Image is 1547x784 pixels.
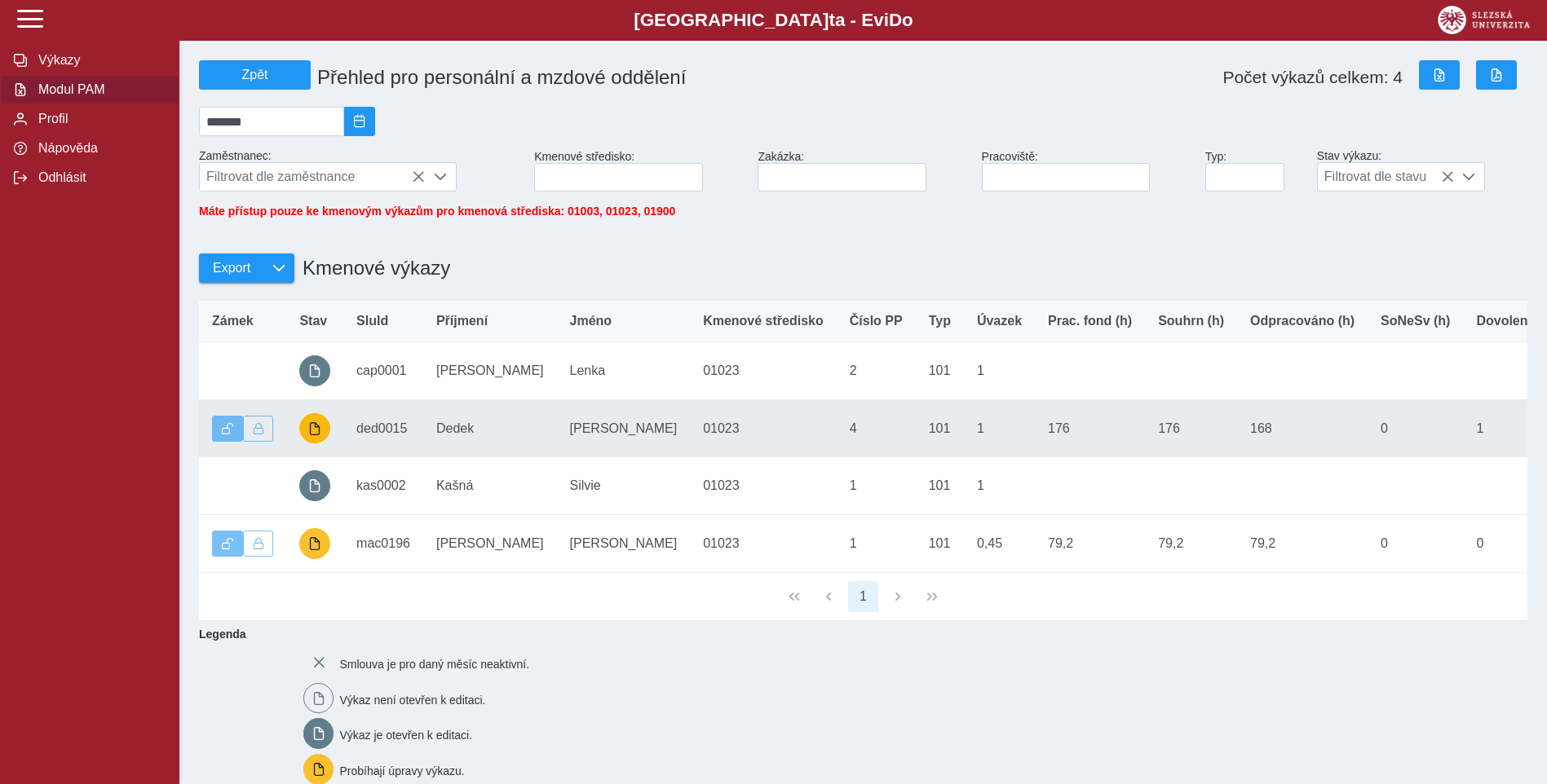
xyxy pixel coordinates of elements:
td: 01023 [690,342,837,400]
b: [GEOGRAPHIC_DATA] a - Evi [49,10,1498,31]
div: Pracoviště: [975,143,1199,198]
button: Uzamknout lze pouze výkaz, který je podepsán a schválen. [243,531,274,557]
span: Profil [33,112,166,126]
td: [PERSON_NAME] [557,399,691,457]
span: SoNeSv (h) [1381,314,1450,328]
h1: Přehled pro personální a mzdové oddělení [311,59,982,95]
b: Legenda [192,621,1521,647]
span: Stav [299,314,327,328]
td: [PERSON_NAME] [423,342,557,400]
span: Číslo PP [850,314,903,328]
td: mac0196 [343,515,423,573]
h1: Kmenové výkazy [294,249,450,288]
div: Stav výkazu: [1311,143,1534,198]
div: Zakázka: [751,143,975,198]
td: 101 [916,457,964,515]
img: logo_web_su.png [1438,6,1530,34]
button: Zpět [199,60,311,90]
td: 1 [837,457,916,515]
span: Výkaz není otevřen k editaci. [339,693,485,706]
td: Kašná [423,457,557,515]
td: 01023 [690,457,837,515]
td: 4 [837,399,916,457]
td: 101 [916,342,964,400]
td: ded0015 [343,399,423,457]
span: Odpracováno (h) [1250,314,1355,328]
button: 2025/09 [344,107,375,136]
span: Jméno [570,314,612,328]
td: 0,45 [964,515,1035,573]
span: Výkaz je otevřen k editaci. [339,729,472,742]
td: cap0001 [343,342,423,400]
td: 101 [916,399,964,457]
button: Export do PDF [1476,60,1517,90]
td: 79,2 [1237,515,1368,573]
td: 1 [964,399,1035,457]
span: Úvazek [977,314,1022,328]
span: Souhrn (h) [1158,314,1224,328]
td: 2 [837,342,916,400]
span: Typ [929,314,951,328]
button: prázdný [299,470,330,501]
td: 1 [964,457,1035,515]
span: Prac. fond (h) [1048,314,1132,328]
button: probíhají úpravy [299,413,330,444]
button: Export [199,253,263,283]
span: Modul PAM [33,82,166,97]
td: 168 [1237,399,1368,457]
td: kas0002 [343,457,423,515]
button: 1 [848,581,879,612]
button: Výkaz je odemčen. [212,416,243,442]
button: Výkaz je odemčen. [212,531,243,557]
span: Výkazy [33,53,166,68]
td: [PERSON_NAME] [557,515,691,573]
td: 176 [1145,399,1237,457]
div: Typ: [1199,143,1311,198]
td: Lenka [557,342,691,400]
button: probíhají úpravy [299,528,330,559]
span: Nápověda [33,141,166,156]
span: Příjmení [436,314,488,328]
button: Uzamknout lze pouze výkaz, který je podepsán a schválen. [243,416,274,442]
div: Zaměstnanec: [192,143,528,198]
span: Zpět [206,68,303,82]
button: Export do Excelu [1419,60,1460,90]
span: o [902,10,913,30]
td: 176 [1035,399,1145,457]
span: Počet výkazů celkem: 4 [1222,68,1403,87]
span: Probíhají úpravy výkazu. [339,764,464,777]
span: t [829,10,834,30]
span: Filtrovat dle zaměstnance [200,163,425,191]
td: 01023 [690,399,837,457]
span: Smlouva je pro daný měsíc neaktivní. [339,658,529,671]
div: Kmenové středisko: [528,143,751,198]
span: Export [213,261,250,275]
span: Kmenové středisko [703,314,824,328]
td: 101 [916,515,964,573]
td: 0 [1368,399,1463,457]
span: SluId [356,314,388,328]
span: Máte přístup pouze ke kmenovým výkazům pro kmenová střediska: 01003, 01023, 01900 [199,205,675,218]
td: [PERSON_NAME] [423,515,557,573]
td: 1 [964,342,1035,400]
td: 1 [837,515,916,573]
span: Filtrovat dle stavu [1318,163,1454,191]
td: 0 [1368,515,1463,573]
td: 79,2 [1035,515,1145,573]
td: Dedek [423,399,557,457]
span: Zámek [212,314,254,328]
td: 79,2 [1145,515,1237,573]
span: Odhlásit [33,170,166,185]
td: 01023 [690,515,837,573]
button: prázdný [299,355,330,386]
td: Silvie [557,457,691,515]
span: D [889,10,902,30]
